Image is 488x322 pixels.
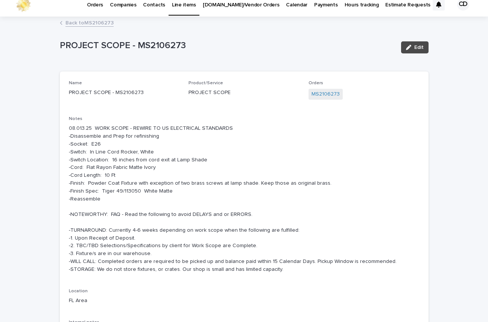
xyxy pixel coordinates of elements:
span: Location [69,289,88,293]
p: PROJECT SCOPE - MS2106273 [60,40,395,51]
button: Edit [401,41,429,53]
span: Notes [69,117,82,121]
span: Edit [414,45,424,50]
p: PROJECT SCOPE [189,89,299,97]
p: PROJECT SCOPE - MS2106273 [69,89,180,97]
span: Orders [309,81,323,85]
p: FL Area [69,297,180,305]
p: 08.013.25 WORK SCOPE - REWIRE TO US ELECTRICAL STANDARDS -Disassemble and Prep for refinishing -S... [69,125,420,273]
span: Name [69,81,82,85]
a: MS2106273 [312,90,340,98]
span: Product/Service [189,81,223,85]
a: Back toMS2106273 [65,18,114,27]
